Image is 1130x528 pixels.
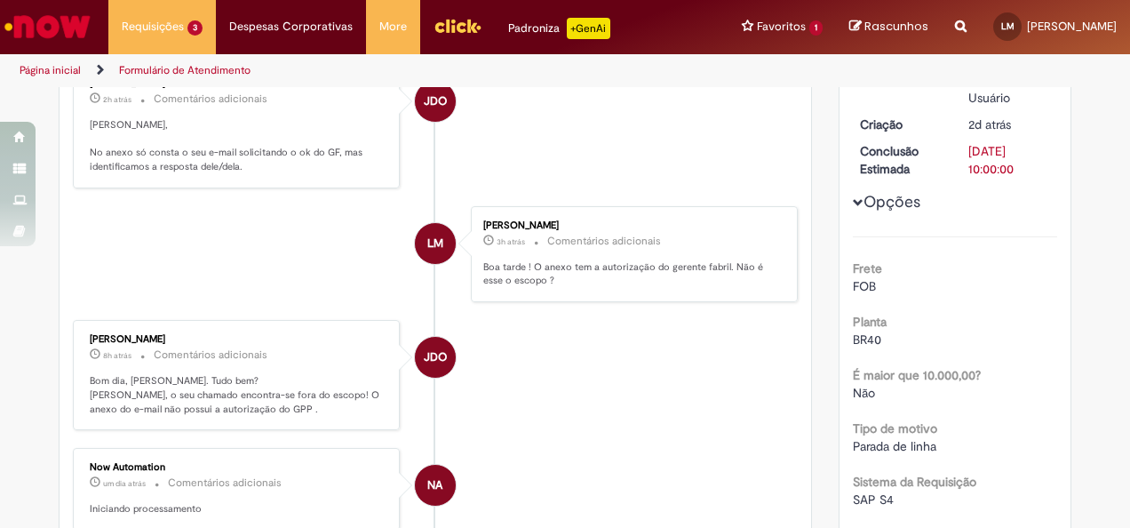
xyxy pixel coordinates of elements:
[864,18,928,35] span: Rascunhos
[20,63,81,77] a: Página inicial
[103,478,146,489] time: 28/08/2025 12:01:06
[508,18,610,39] div: Padroniza
[483,260,779,288] p: Boa tarde ! O anexo tem a autorização do gerente fabril. Não é esse o escopo ?
[968,71,1051,107] div: Pendente Usuário
[853,420,937,436] b: Tipo de motivo
[90,334,386,345] div: [PERSON_NAME]
[90,502,386,516] p: Iniciando processamento
[103,350,131,361] span: 8h atrás
[1027,19,1117,34] span: [PERSON_NAME]
[1001,20,1015,32] span: LM
[757,18,806,36] span: Favoritos
[415,223,456,264] div: Luis Alexandre Nogueira Miranda
[90,118,386,174] p: [PERSON_NAME], No anexo só consta o seu e-mail solicitando o ok do GF, mas identificamos a respos...
[424,80,447,123] span: JDO
[434,12,481,39] img: click_logo_yellow_360x200.png
[853,492,894,508] span: SAP S4
[847,116,956,133] dt: Criação
[809,20,823,36] span: 1
[853,332,881,348] span: BR40
[968,116,1051,133] div: 27/08/2025 21:00:28
[229,18,353,36] span: Despesas Corporativas
[424,336,447,379] span: JDO
[853,367,981,383] b: É maior que 10.000,00?
[497,236,525,247] span: 3h atrás
[154,92,267,107] small: Comentários adicionais
[567,18,610,39] p: +GenAi
[853,260,882,276] b: Frete
[154,348,267,363] small: Comentários adicionais
[853,278,876,294] span: FOB
[119,63,251,77] a: Formulário de Atendimento
[849,19,928,36] a: Rascunhos
[415,81,456,122] div: Jessica de Oliveira Parenti
[847,142,956,178] dt: Conclusão Estimada
[379,18,407,36] span: More
[103,94,131,105] time: 29/08/2025 17:25:34
[122,18,184,36] span: Requisições
[427,464,442,507] span: NA
[103,94,131,105] span: 2h atrás
[483,220,779,231] div: [PERSON_NAME]
[853,314,887,330] b: Planta
[168,476,282,491] small: Comentários adicionais
[103,478,146,489] span: um dia atrás
[968,116,1011,132] time: 27/08/2025 21:00:28
[427,222,443,265] span: LM
[90,462,386,473] div: Now Automation
[497,236,525,247] time: 29/08/2025 16:43:07
[415,465,456,506] div: Now Automation
[968,142,1051,178] div: [DATE] 10:00:00
[853,474,976,490] b: Sistema da Requisição
[187,20,203,36] span: 3
[103,350,131,361] time: 29/08/2025 11:04:35
[90,374,386,416] p: Bom dia, [PERSON_NAME]. Tudo bem? [PERSON_NAME], o seu chamado encontra-se fora do escopo! O anex...
[13,54,740,87] ul: Trilhas de página
[2,9,93,44] img: ServiceNow
[853,385,875,401] span: Não
[853,438,936,454] span: Parada de linha
[415,337,456,378] div: Jessica de Oliveira Parenti
[547,234,661,249] small: Comentários adicionais
[968,116,1011,132] span: 2d atrás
